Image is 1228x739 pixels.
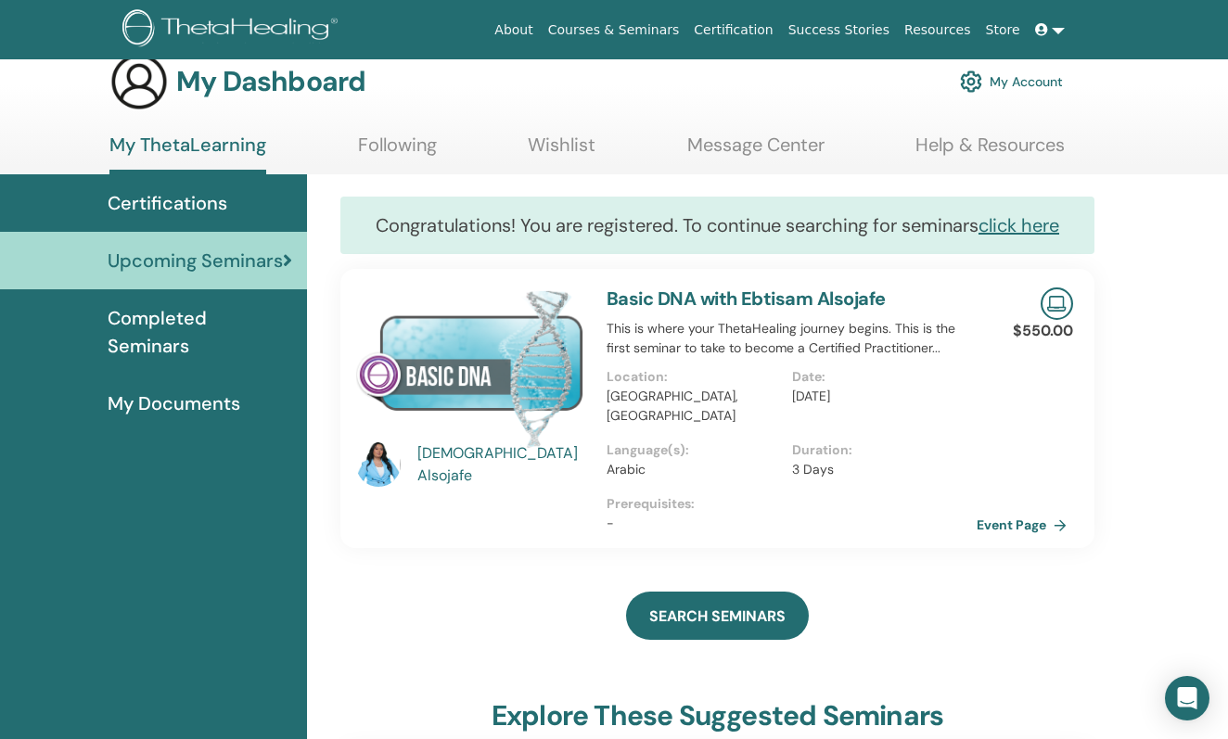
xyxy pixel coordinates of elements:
a: Store [979,13,1028,47]
span: Upcoming Seminars [108,247,283,274]
span: SEARCH SEMINARS [649,606,786,626]
img: Live Online Seminar [1041,287,1073,320]
img: Basic DNA [356,287,584,448]
div: Open Intercom Messenger [1165,676,1209,720]
a: Success Stories [781,13,897,47]
p: Prerequisites : [607,494,977,514]
p: $550.00 [1013,320,1073,342]
p: [GEOGRAPHIC_DATA], [GEOGRAPHIC_DATA] [607,387,781,426]
a: Event Page [977,511,1074,539]
a: Message Center [687,134,825,170]
p: - [607,514,977,533]
img: logo.png [122,9,344,51]
a: Basic DNA with Ebtisam Alsojafe [607,287,885,311]
p: Location : [607,367,781,387]
p: Language(s) : [607,440,781,460]
a: Resources [897,13,979,47]
a: My ThetaLearning [109,134,266,174]
a: Help & Resources [915,134,1065,170]
span: My Documents [108,389,240,417]
a: Certification [686,13,780,47]
p: Date : [792,367,966,387]
p: Duration : [792,440,966,460]
a: SEARCH SEMINARS [626,592,809,640]
a: Courses & Seminars [541,13,687,47]
a: Wishlist [528,134,595,170]
a: About [487,13,540,47]
p: 3 Days [792,460,966,479]
div: Congratulations! You are registered. To continue searching for seminars [340,197,1094,254]
img: generic-user-icon.jpg [109,52,169,111]
a: My Account [960,61,1063,102]
p: This is where your ThetaHealing journey begins. This is the first seminar to take to become a Cer... [607,319,977,358]
h3: My Dashboard [176,65,365,98]
img: cog.svg [960,66,982,97]
p: [DATE] [792,387,966,406]
p: Arabic [607,460,781,479]
a: [DEMOGRAPHIC_DATA] Alsojafe [417,442,589,487]
span: Certifications [108,189,227,217]
h3: explore these suggested seminars [492,699,943,733]
a: Following [358,134,437,170]
span: Completed Seminars [108,304,292,360]
img: default.jpg [356,442,401,487]
a: click here [979,213,1059,237]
